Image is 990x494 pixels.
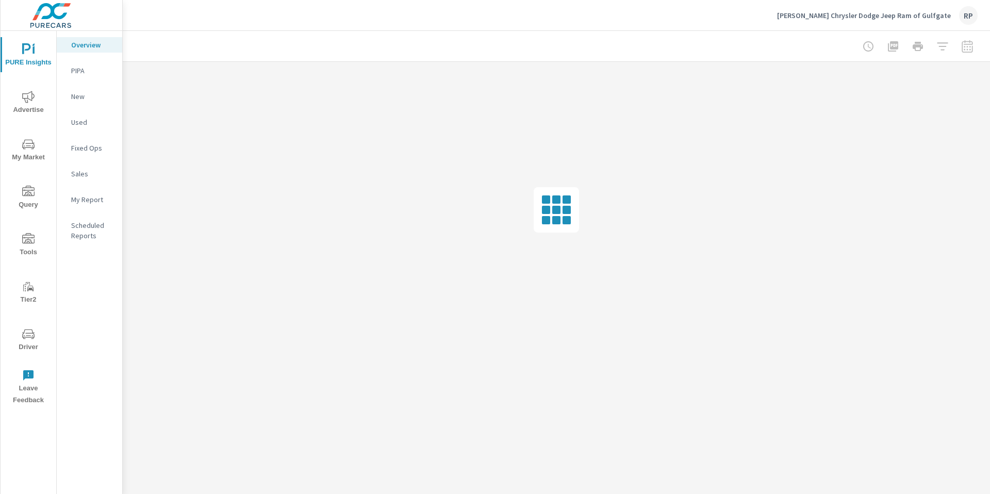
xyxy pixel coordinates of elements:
[71,65,114,76] p: PIPA
[57,114,122,130] div: Used
[4,233,53,258] span: Tools
[4,328,53,353] span: Driver
[71,117,114,127] p: Used
[71,91,114,102] p: New
[71,220,114,241] p: Scheduled Reports
[71,40,114,50] p: Overview
[57,140,122,156] div: Fixed Ops
[777,11,951,20] p: [PERSON_NAME] Chrysler Dodge Jeep Ram of Gulfgate
[57,37,122,53] div: Overview
[4,138,53,163] span: My Market
[4,91,53,116] span: Advertise
[959,6,978,25] div: RP
[4,281,53,306] span: Tier2
[1,31,56,410] div: nav menu
[71,169,114,179] p: Sales
[71,194,114,205] p: My Report
[71,143,114,153] p: Fixed Ops
[57,192,122,207] div: My Report
[4,43,53,69] span: PURE Insights
[57,218,122,243] div: Scheduled Reports
[57,63,122,78] div: PIPA
[57,166,122,182] div: Sales
[4,369,53,406] span: Leave Feedback
[4,186,53,211] span: Query
[57,89,122,104] div: New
